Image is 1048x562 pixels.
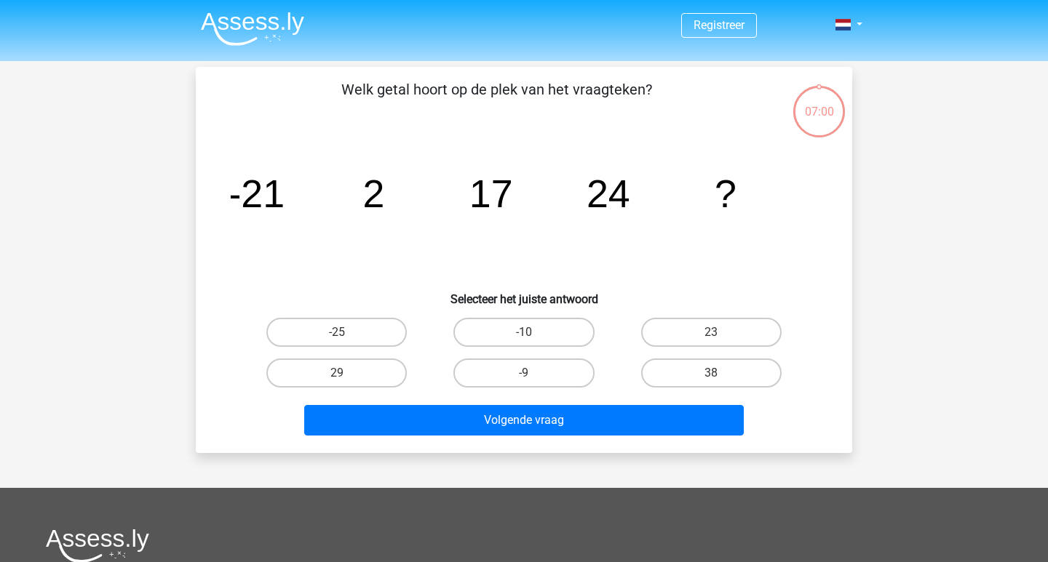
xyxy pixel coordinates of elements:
[219,79,774,122] p: Welk getal hoort op de plek van het vraagteken?
[641,318,782,347] label: 23
[266,318,407,347] label: -25
[201,12,304,46] img: Assessly
[363,172,385,215] tspan: 2
[792,84,846,121] div: 07:00
[453,358,594,388] label: -9
[219,281,829,306] h6: Selecteer het juiste antwoord
[715,172,737,215] tspan: ?
[469,172,513,215] tspan: 17
[453,318,594,347] label: -10
[694,18,745,32] a: Registreer
[304,405,745,435] button: Volgende vraag
[587,172,630,215] tspan: 24
[228,172,285,215] tspan: -21
[266,358,407,388] label: 29
[641,358,782,388] label: 38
